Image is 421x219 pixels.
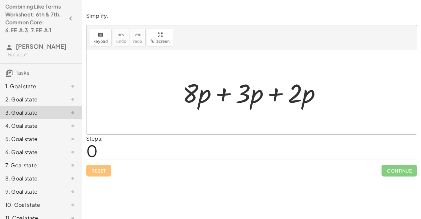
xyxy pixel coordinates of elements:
[118,31,124,39] i: undo
[69,135,77,143] i: Task not started.
[5,122,58,130] div: 4. Goal state
[69,175,77,182] i: Task not started.
[93,39,108,44] span: keypad
[69,148,77,156] i: Task not started.
[116,39,126,44] span: undo
[86,141,98,161] span: 0
[69,161,77,169] i: Task not started.
[113,29,130,46] button: undoundo
[5,109,58,117] div: 3. Goal state
[16,42,66,50] span: [PERSON_NAME]
[86,12,417,20] p: Simplify.
[5,161,58,169] div: 7. Goal state
[69,96,77,103] i: Task not started.
[69,122,77,130] i: Task not started.
[5,201,58,209] div: 10. Goal state
[5,135,58,143] div: 5. Goal state
[135,31,141,39] i: redo
[5,3,65,34] h4: Combining Like Terms Worksheet: 6th & 7th. Common Core: 6.EE.A.3, 7.EE.A.1
[5,175,58,182] div: 8. Goal state
[5,148,58,156] div: 6. Goal state
[151,39,170,44] span: fullscreen
[5,82,58,90] div: 1. Goal state
[5,188,58,196] div: 9. Goal state
[86,135,103,142] label: Steps:
[16,69,29,76] span: Tasks
[5,96,58,103] div: 2. Goal state
[69,82,77,90] i: Task not started.
[147,29,173,46] button: fullscreen
[97,31,104,39] i: keyboard
[90,29,111,46] button: keyboardkeypad
[8,51,77,58] div: Not you?
[69,201,77,209] i: Task not started.
[133,39,142,44] span: redo
[130,29,146,46] button: redoredo
[69,109,77,117] i: Task not started.
[69,188,77,196] i: Task not started.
